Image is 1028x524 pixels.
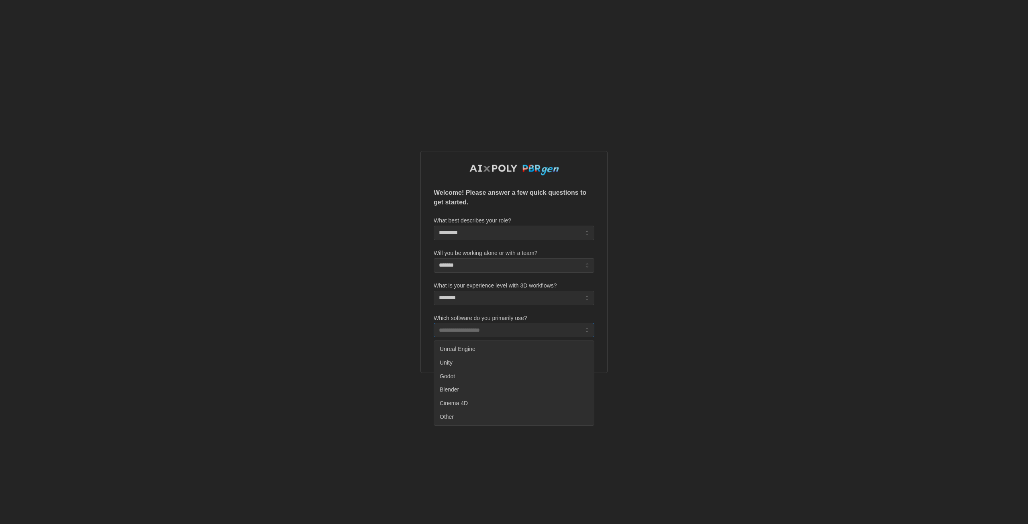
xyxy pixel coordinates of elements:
[434,281,557,290] label: What is your experience level with 3D workflows?
[434,216,511,225] label: What best describes your role?
[440,345,475,354] span: Unreal Engine
[440,399,468,408] span: Cinema 4D
[434,314,527,323] label: Which software do you primarily use?
[440,413,454,422] span: Other
[440,359,453,367] span: Unity
[434,249,537,258] label: Will you be working alone or with a team?
[469,164,559,176] img: AIxPoly PBRgen
[440,385,459,394] span: Blender
[440,372,455,381] span: Godot
[434,188,594,208] p: Welcome! Please answer a few quick questions to get started.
